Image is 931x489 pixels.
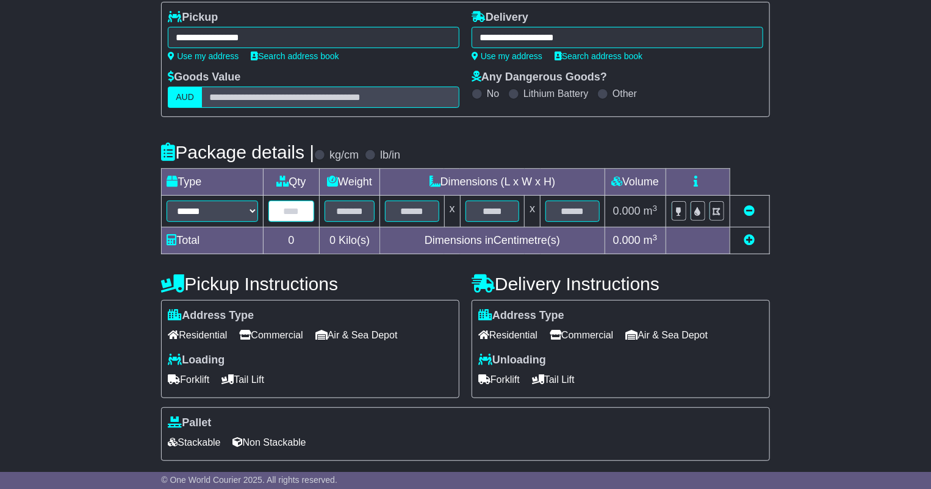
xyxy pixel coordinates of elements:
label: Goods Value [168,71,240,84]
a: Search address book [555,51,642,61]
span: 0.000 [613,234,641,246]
a: Search address book [251,51,339,61]
span: Commercial [239,326,303,344]
span: Tail Lift [221,370,264,389]
label: lb/in [380,149,400,162]
span: 0.000 [613,205,641,217]
h4: Package details | [161,142,314,162]
label: Pallet [168,416,211,430]
a: Use my address [472,51,542,61]
span: Commercial [550,326,613,344]
label: Loading [168,354,225,367]
span: m [644,234,658,246]
span: Stackable [168,433,220,452]
label: Address Type [168,309,254,323]
td: x [525,196,541,227]
label: kg/cm [329,149,359,162]
span: Residential [168,326,227,344]
td: Volume [605,169,666,196]
label: Pickup [168,11,218,24]
td: x [444,196,460,227]
h4: Pickup Instructions [161,274,459,294]
span: Air & Sea Depot [315,326,398,344]
a: Remove this item [744,205,755,217]
label: Any Dangerous Goods? [472,71,607,84]
a: Add new item [744,234,755,246]
h4: Delivery Instructions [472,274,770,294]
sup: 3 [653,233,658,242]
span: © One World Courier 2025. All rights reserved. [161,475,337,485]
label: Unloading [478,354,546,367]
sup: 3 [653,204,658,213]
span: Air & Sea Depot [625,326,708,344]
td: Weight [319,169,380,196]
span: Non Stackable [233,433,306,452]
span: Forklift [168,370,209,389]
span: Tail Lift [532,370,575,389]
label: AUD [168,87,202,108]
td: 0 [264,227,320,254]
span: Residential [478,326,537,344]
span: Forklift [478,370,520,389]
a: Use my address [168,51,239,61]
td: Kilo(s) [319,227,380,254]
label: Lithium Battery [523,88,589,99]
td: Qty [264,169,320,196]
label: Other [613,88,637,99]
label: Delivery [472,11,528,24]
td: Total [162,227,264,254]
td: Dimensions in Centimetre(s) [380,227,605,254]
span: m [644,205,658,217]
label: No [487,88,499,99]
td: Type [162,169,264,196]
td: Dimensions (L x W x H) [380,169,605,196]
label: Address Type [478,309,564,323]
span: 0 [329,234,336,246]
